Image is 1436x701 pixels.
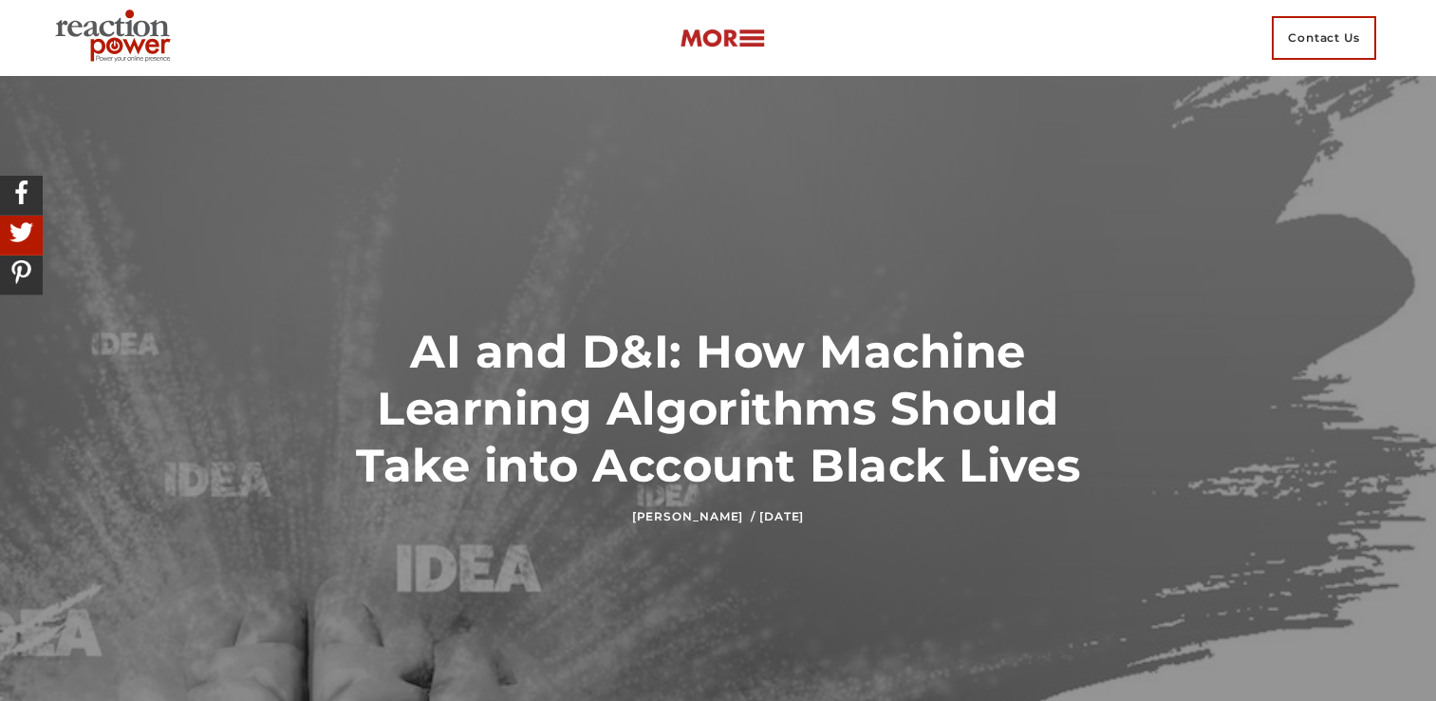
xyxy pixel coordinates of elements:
a: [PERSON_NAME] / [632,509,755,523]
img: Share On Facebook [5,176,38,209]
img: more-btn.png [680,28,765,49]
img: Share On Pinterest [5,256,38,289]
img: Share On Twitter [5,216,38,249]
h1: AI and D&I: How Machine Learning Algorithms Should Take into Account Black Lives [321,323,1115,494]
img: Executive Branding | Personal Branding Agency [47,4,185,72]
time: [DATE] [759,509,804,523]
span: Contact Us [1272,16,1376,60]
